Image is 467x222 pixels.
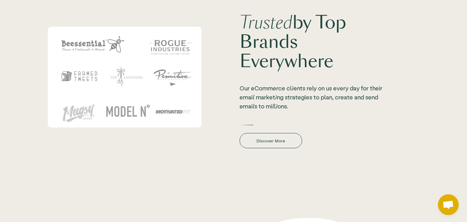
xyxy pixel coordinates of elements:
[240,83,385,110] div: Our eCommerce clients rely on us every day for their email marketing strategies to plan, create a...
[240,13,385,71] h2: by Top Brands Everywhere
[240,10,292,35] em: Trusted
[240,133,302,148] a: Discover More
[438,194,459,215] a: Open chat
